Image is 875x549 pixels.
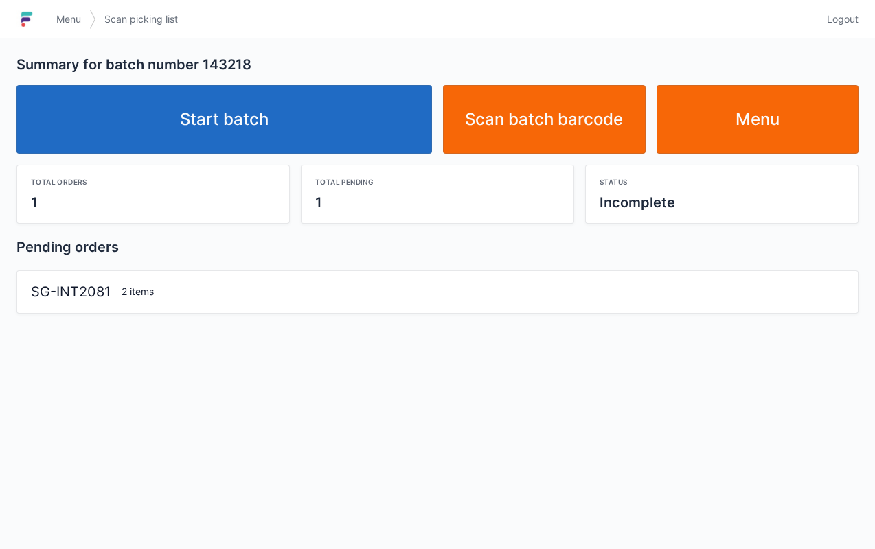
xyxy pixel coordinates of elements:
[315,193,560,212] div: 1
[31,176,275,187] div: Total orders
[827,12,859,26] span: Logout
[48,7,89,32] a: Menu
[96,7,186,32] a: Scan picking list
[16,85,432,154] a: Start batch
[443,85,646,154] a: Scan batch barcode
[819,7,859,32] a: Logout
[56,12,81,26] span: Menu
[16,55,859,74] h2: Summary for batch number 143218
[600,176,844,187] div: Status
[16,8,37,30] img: logo-small.jpg
[315,176,560,187] div: Total pending
[657,85,859,154] a: Menu
[104,12,178,26] span: Scan picking list
[25,282,116,302] div: SG-INT2081
[89,3,96,36] img: svg>
[116,285,850,299] div: 2 items
[16,237,859,257] h2: Pending orders
[600,193,844,212] div: Incomplete
[31,193,275,212] div: 1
